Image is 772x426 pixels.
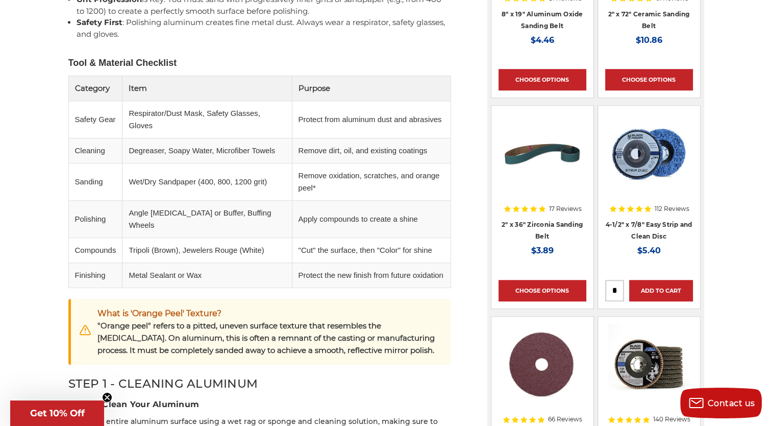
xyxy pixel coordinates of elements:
img: 4.5 inch resin fiber disc [501,324,584,406]
a: 4-1/2" x 7/8" Easy Strip and Clean Disc [606,221,692,240]
a: 4.5 inch resin fiber disc [499,324,586,412]
td: Tripoli (Brown), Jewelers Rouge (White) [122,238,292,263]
td: Wet/Dry Sandpaper (400, 800, 1200 grit) [122,163,292,200]
th: Item [122,76,292,101]
span: $5.40 [637,246,661,255]
span: Contact us [708,398,755,408]
h2: STEP 1 - CLEANING ALUMINUM [68,375,451,393]
span: 112 Reviews [655,206,689,212]
td: Respirator/Dust Mask, Safety Glasses, Gloves [122,101,292,138]
span: $4.46 [531,35,554,45]
span: 140 Reviews [653,416,690,422]
td: Remove dirt, oil, and existing coatings [292,138,451,163]
a: Choose Options [499,69,586,90]
td: Safety Gear [68,101,122,138]
h3: How to Clean Your Aluminum [68,398,451,411]
img: 4-1/2" x 7/8" Easy Strip and Clean Disc [605,113,693,195]
th: Category [68,76,122,101]
a: 2" x 72" Ceramic Sanding Belt [608,10,690,30]
td: Polishing [68,200,122,238]
span: $10.86 [636,35,662,45]
span: Get 10% Off [30,408,85,419]
b: Safety First [77,17,122,27]
td: Protect from aluminum dust and abrasives [292,101,451,138]
td: Remove oxidation, scratches, and orange peel* [292,163,451,200]
span: 66 Reviews [548,416,582,422]
td: Metal Sealant or Wax [122,263,292,288]
img: 2" x 36" Zirconia Pipe Sanding Belt [502,113,583,195]
img: 4.5" Black Hawk Zirconia Flap Disc 10 Pack [608,324,690,406]
div: Get 10% OffClose teaser [10,400,104,426]
a: 8" x 19" Aluminum Oxide Sanding Belt [502,10,583,30]
td: "Cut" the surface, then "Color" for shine [292,238,451,263]
button: Contact us [680,388,762,418]
a: 4.5" Black Hawk Zirconia Flap Disc 10 Pack [605,324,693,412]
a: Add to Cart [629,280,693,301]
a: 2" x 36" Zirconia Sanding Belt [502,221,583,240]
button: Close teaser [102,392,112,403]
td: Compounds [68,238,122,263]
a: 2" x 36" Zirconia Pipe Sanding Belt [499,113,586,201]
td: Cleaning [68,138,122,163]
td: Degreaser, Soapy Water, Microfiber Towels [122,138,292,163]
td: Protect the new finish from future oxidation [292,263,451,288]
caption: Tool & Material Checklist [68,56,451,70]
span: 17 Reviews [549,206,582,212]
a: Choose Options [499,280,586,301]
span: "Orange peel" refers to a pitted, uneven surface texture that resembles the [MEDICAL_DATA]. On al... [97,321,435,355]
span: $3.89 [531,246,554,255]
strong: What is 'Orange Peel' Texture? [97,307,443,320]
li: : Polishing aluminum creates fine metal dust. Always wear a respirator, safety glasses, and gloves. [77,17,451,40]
a: 4-1/2" x 7/8" Easy Strip and Clean Disc [605,113,693,201]
td: Apply compounds to create a shine [292,200,451,238]
a: Choose Options [605,69,693,90]
td: Finishing [68,263,122,288]
th: Purpose [292,76,451,101]
td: Angle [MEDICAL_DATA] or Buffer, Buffing Wheels [122,200,292,238]
td: Sanding [68,163,122,200]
